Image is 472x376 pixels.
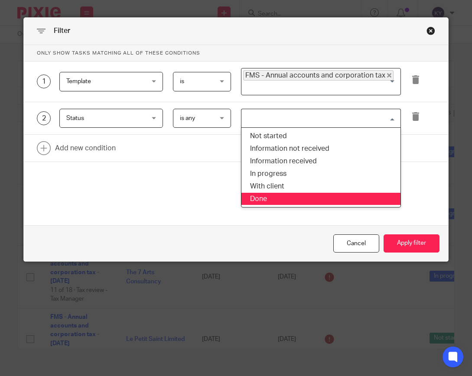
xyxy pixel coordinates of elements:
li: With client [241,180,400,193]
span: Status [66,115,84,121]
div: Search for option [241,109,401,128]
li: Done [241,193,400,205]
span: Template [66,78,91,84]
div: Close this dialog window [333,234,379,253]
li: Not started [241,130,400,143]
div: 1 [37,75,51,88]
span: is [180,78,184,84]
input: Search for option [242,111,396,126]
li: Information not received [241,143,400,155]
span: FMS - Annual accounts and corporation tax [243,70,394,81]
div: Close this dialog window [426,26,435,35]
li: Information received [241,155,400,168]
span: Filter [54,27,70,34]
button: Deselect FMS - Annual accounts and corporation tax [387,73,391,78]
button: Apply filter [384,234,439,253]
p: Only show tasks matching all of these conditions [24,45,448,62]
span: is any [180,115,195,121]
div: 2 [37,111,51,125]
li: In progress [241,168,400,180]
div: Search for option [241,68,401,95]
input: Search for option [242,82,396,93]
